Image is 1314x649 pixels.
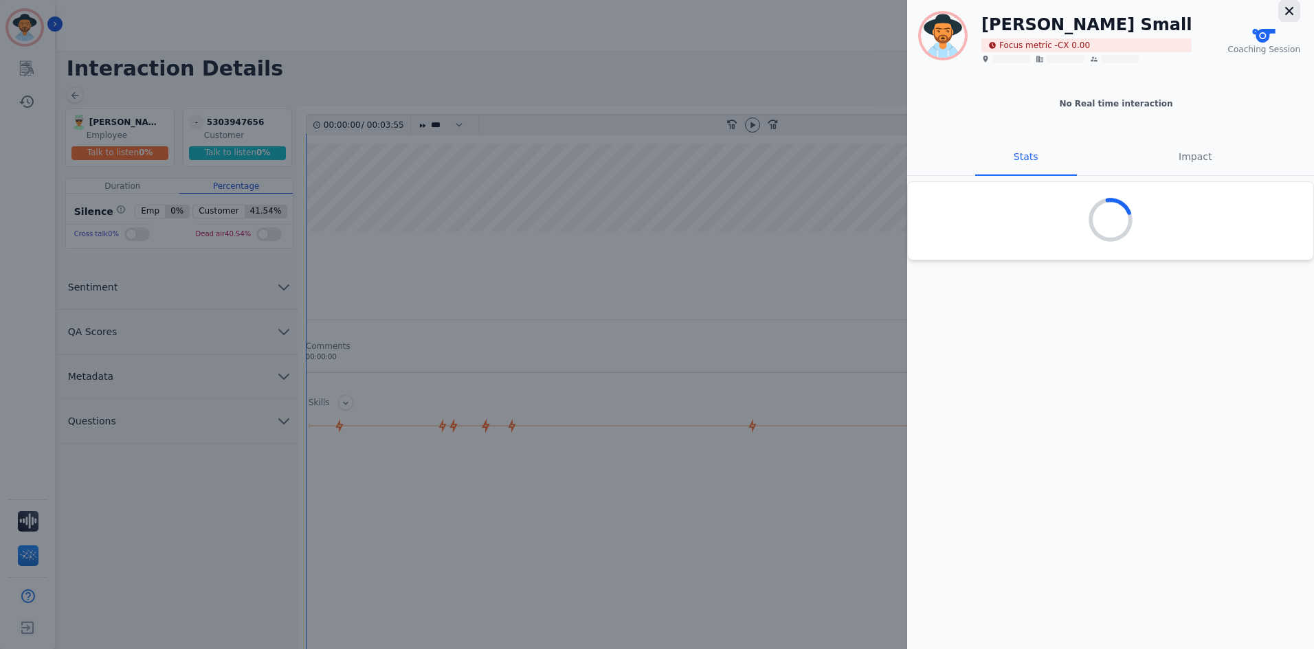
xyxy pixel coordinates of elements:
span: Stats [1014,151,1038,162]
span: Coaching Session [1228,44,1300,55]
img: Rounded avatar [921,14,965,58]
h1: [PERSON_NAME] Small [981,14,1192,36]
span: Impact [1179,151,1212,162]
span: Focus metric - CX 0.00 [981,38,1192,52]
div: No Real time interaction [918,98,1314,109]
